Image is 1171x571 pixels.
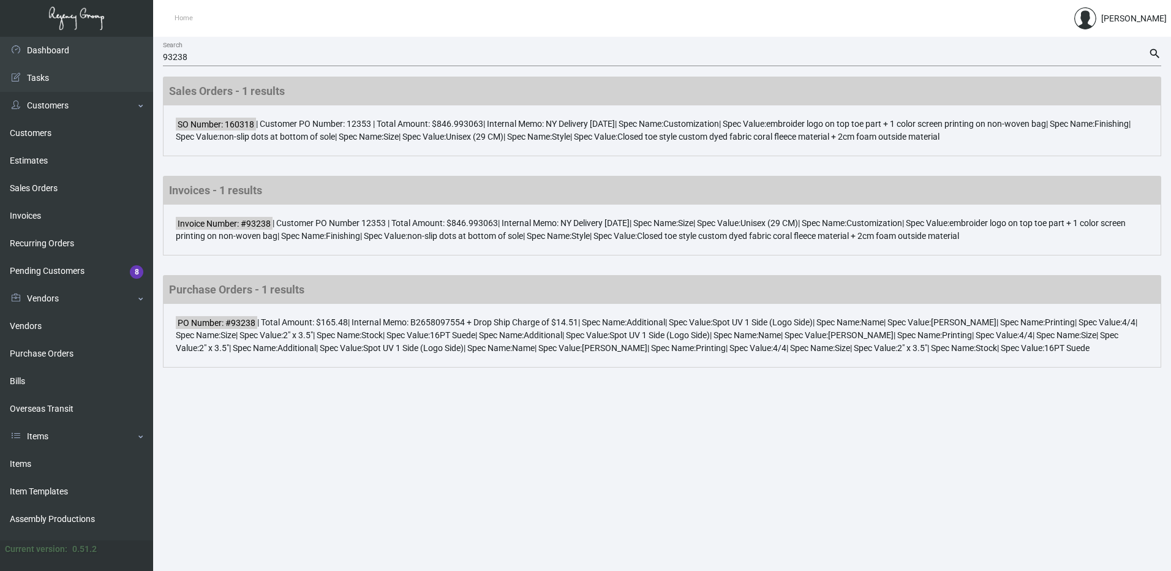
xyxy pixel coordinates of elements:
span: [PERSON_NAME] [828,330,894,340]
span: 2" x 3.5" [897,343,927,353]
span: Unisex (29 CM) [446,132,503,142]
span: Invoices - 1 results [169,182,262,199]
span: 16PT Suede [430,330,475,340]
span: Printing [1045,317,1075,327]
span: Style [552,132,570,142]
span: Spot UV 1 Side (Logo Side) [609,330,710,340]
span: Stock [361,330,383,340]
span: Customization [663,119,719,129]
span: Size [220,330,236,340]
span: Printing [942,330,972,340]
img: admin@bootstrapmaster.com [1074,7,1096,29]
div: 0.51.2 [72,543,97,556]
span: 4/4 [1122,317,1135,327]
span: Finishing [326,231,360,241]
span: 2" x 3.5" [283,330,313,340]
span: 4/4 [1019,330,1033,340]
span: Purchase Orders - 1 results [169,281,304,298]
div: [PERSON_NAME] [1101,12,1167,25]
mat-icon: search [1148,47,1161,61]
span: Spot UV 1 Side (Logo Side) [712,317,813,327]
mark: PO Number: #93238 [176,316,257,330]
span: 16PT Suede [1044,343,1090,353]
span: Spot UV 1 Side (Logo Side) [363,343,464,353]
span: Additional [627,317,665,327]
span: Sales Orders - 1 results [169,83,285,99]
span: Finishing [1094,119,1129,129]
span: [PERSON_NAME] [582,343,647,353]
span: [PERSON_NAME] [931,317,996,327]
span: Additional [524,330,562,340]
span: embroider logo on top toe part + 1 color screen printing on non-woven bag [766,119,1046,129]
span: Closed toe style custom dyed fabric coral fleece material + 2cm foam outside material [637,231,959,241]
span: Size [1081,330,1096,340]
span: Customization [846,218,902,228]
span: Name [861,317,884,327]
div: | Customer PO Number 12353 | Total Amount: $846.993063 | Internal Memo: NY Delivery [DATE] | Spec... [170,205,1154,249]
mark: SO Number: 160318 [176,118,256,131]
span: Size [678,218,693,228]
span: Stock [976,343,997,353]
span: Unisex (29 CM) [740,218,798,228]
span: Style [571,231,590,241]
div: | Total Amount: $165.48 | Internal Memo: B2658097554 + Drop Ship Charge of $14.51 | Spec Name: | ... [170,304,1154,361]
span: non-slip dots at bottom of sole [219,132,335,142]
div: Current version: [5,543,67,556]
span: Size [383,132,399,142]
span: Name [512,343,535,353]
span: Additional [277,343,316,353]
span: 2" x 3.5" [199,343,229,353]
span: Closed toe style custom dyed fabric coral fleece material + 2cm foam outside material [617,132,939,142]
span: Size [835,343,850,353]
div: | Customer PO Number: 12353 | Total Amount: $846.993063 | Internal Memo: NY Delivery [DATE] | Spe... [170,105,1154,149]
span: Home [175,14,193,22]
span: Printing [696,343,726,353]
span: non-slip dots at bottom of sole [407,231,523,241]
span: 4/4 [773,343,786,353]
span: Name [758,330,781,340]
mark: Invoice Number: #93238 [176,217,273,230]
